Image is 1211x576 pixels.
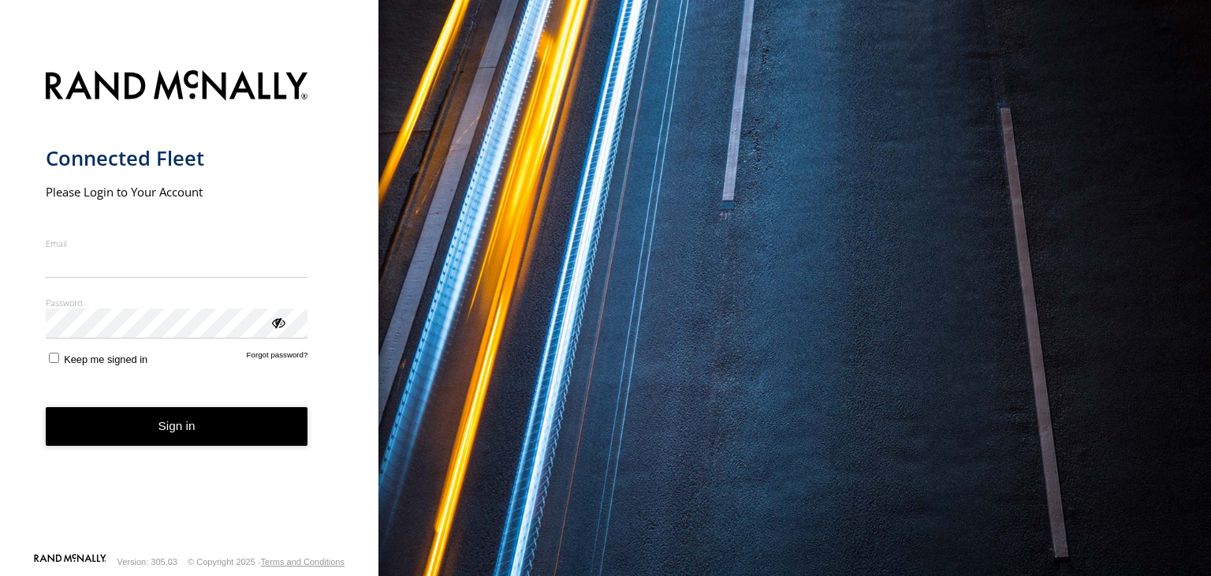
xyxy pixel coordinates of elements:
[46,407,308,446] button: Sign in
[46,238,308,249] label: Email
[261,557,345,567] a: Terms and Conditions
[188,557,345,567] div: © Copyright 2025 -
[49,353,59,363] input: Keep me signed in
[46,145,308,171] h1: Connected Fleet
[46,297,308,309] label: Password
[247,350,308,365] a: Forgot password?
[117,557,177,567] div: Version: 305.03
[64,353,147,365] span: Keep me signed in
[46,67,308,107] img: Rand McNally
[46,61,333,552] form: main
[34,554,106,570] a: Visit our Website
[46,184,308,200] h2: Please Login to Your Account
[270,314,285,330] div: ViewPassword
